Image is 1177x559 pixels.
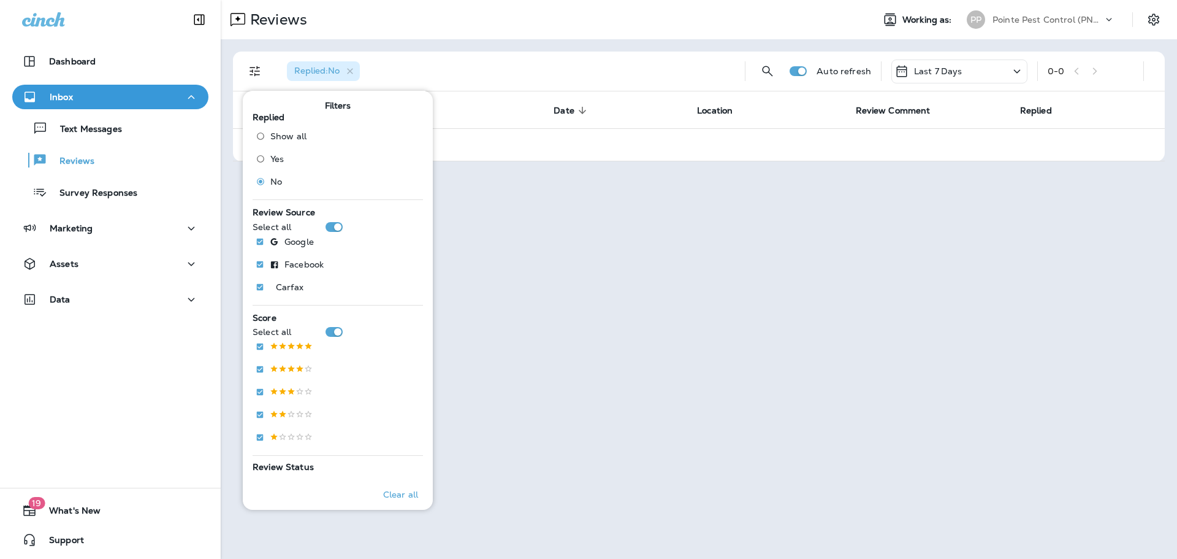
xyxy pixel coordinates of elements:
p: Google [284,237,314,247]
button: Text Messages [12,115,208,141]
p: Reviews [245,10,307,29]
button: Clear all [378,479,423,510]
span: Score [253,312,276,323]
span: Review Comment [856,106,931,116]
p: Reviews [47,156,94,168]
button: Data [12,287,208,312]
span: Location [697,106,733,116]
p: Auto refresh [817,66,871,76]
button: Settings [1143,9,1165,31]
p: Inbox [50,92,73,102]
button: Filters [243,59,267,83]
p: Select all [253,327,291,337]
div: Filters [243,83,433,510]
button: Inbox [12,85,208,109]
button: Support [12,528,208,552]
p: Facebook [284,260,324,269]
div: 0 - 0 [1048,66,1064,76]
span: Replied [253,112,284,123]
span: Working as: [902,15,954,25]
div: PP [967,10,985,29]
span: Support [37,535,84,550]
span: Replied : No [294,65,340,76]
p: Assets [50,259,78,269]
span: Replied [1020,106,1052,116]
span: Review Status [253,461,314,472]
span: Show all [270,131,307,141]
button: Dashboard [12,49,208,74]
span: Date [554,105,590,116]
span: Replied [1020,105,1068,116]
span: Filters [325,101,351,111]
p: Select all [253,222,291,232]
span: Date [554,106,574,116]
span: What's New [37,506,101,520]
p: Marketing [50,223,93,233]
button: 19What's New [12,498,208,523]
span: Review Comment [856,105,947,116]
td: No results. Try adjusting filters [233,128,1165,161]
span: Location [697,105,748,116]
button: Marketing [12,216,208,241]
span: Review Source [253,207,315,218]
p: Carfax [276,282,303,292]
span: Yes [270,154,284,164]
p: Clear all [383,490,418,499]
p: Dashboard [49,56,96,66]
button: Collapse Sidebar [182,7,216,32]
button: Assets [12,252,208,276]
button: Search Reviews [755,59,780,83]
p: Text Messages [48,124,122,136]
p: Pointe Pest Control (PNW) [992,15,1103,25]
span: No [270,177,282,187]
p: Survey Responses [47,188,137,199]
button: Reviews [12,147,208,173]
span: 19 [28,497,45,509]
p: Last 7 Days [914,66,962,76]
button: Survey Responses [12,179,208,205]
div: Replied:No [287,61,360,81]
p: Data [50,295,70,304]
